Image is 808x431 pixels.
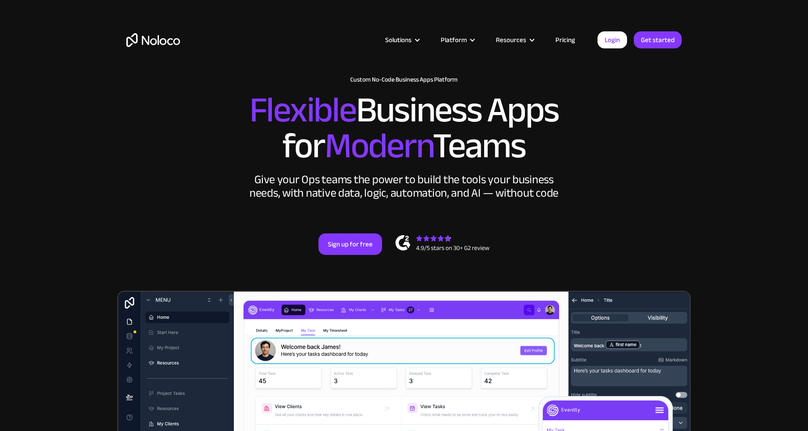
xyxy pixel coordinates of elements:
div: Platform [430,34,485,46]
span: Flexible [249,77,356,143]
div: Give your Ops teams the power to build the tools your business needs, with native data, logic, au... [247,173,561,200]
a: Sign up for free [318,233,382,255]
a: Pricing [544,34,586,46]
div: Resources [485,34,544,46]
div: Resources [496,34,526,46]
a: Login [597,31,627,48]
h2: Business Apps for Teams [126,92,682,164]
a: home [126,33,180,47]
div: Solutions [374,34,430,46]
div: Platform [441,34,467,46]
span: Modern [325,112,433,179]
a: Get started [634,31,682,48]
div: Solutions [385,34,412,46]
